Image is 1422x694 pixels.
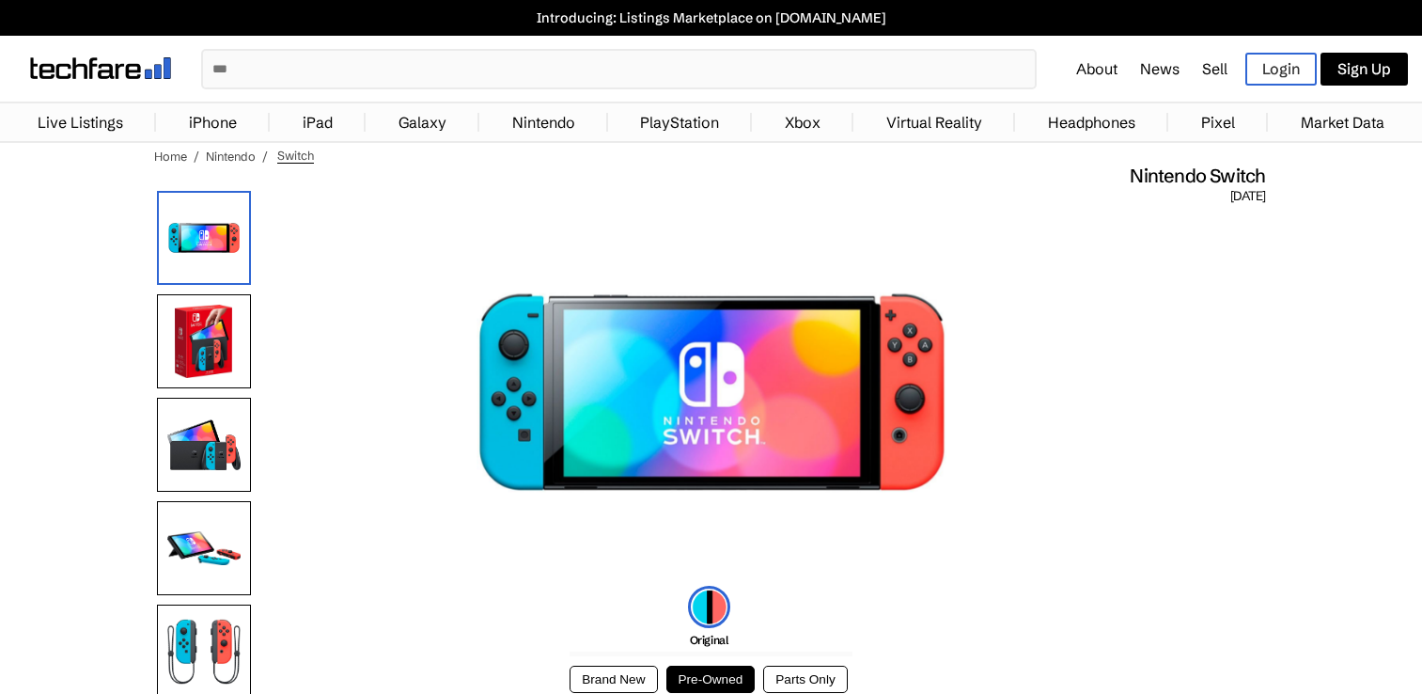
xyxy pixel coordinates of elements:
[157,501,251,595] img: Side
[690,633,728,647] span: Original
[1320,53,1408,86] a: Sign Up
[194,149,199,164] span: /
[293,103,342,141] a: iPad
[1192,103,1244,141] a: Pixel
[157,294,251,388] img: Box
[157,398,251,492] img: All
[1076,59,1117,78] a: About
[30,57,171,79] img: techfare logo
[1291,103,1394,141] a: Market Data
[1202,59,1227,78] a: Sell
[1039,103,1145,141] a: Headphones
[206,149,256,164] a: Nintendo
[277,148,314,164] span: Switch
[389,103,456,141] a: Galaxy
[775,103,830,141] a: Xbox
[688,586,730,628] img: original-icon
[154,149,187,164] a: Home
[877,103,992,141] a: Virtual Reality
[157,191,251,285] img: Nintendo Switch
[631,103,728,141] a: PlayStation
[28,103,133,141] a: Live Listings
[477,205,946,581] img: Nintendo Switch
[1130,164,1265,188] span: Nintendo Switch
[1230,188,1265,205] span: [DATE]
[9,9,1413,26] a: Introducing: Listings Marketplace on [DOMAIN_NAME]
[503,103,585,141] a: Nintendo
[570,666,657,693] button: Brand New
[666,666,756,693] button: Pre-Owned
[763,666,847,693] button: Parts Only
[262,149,268,164] span: /
[180,103,246,141] a: iPhone
[1140,59,1180,78] a: News
[1245,53,1317,86] a: Login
